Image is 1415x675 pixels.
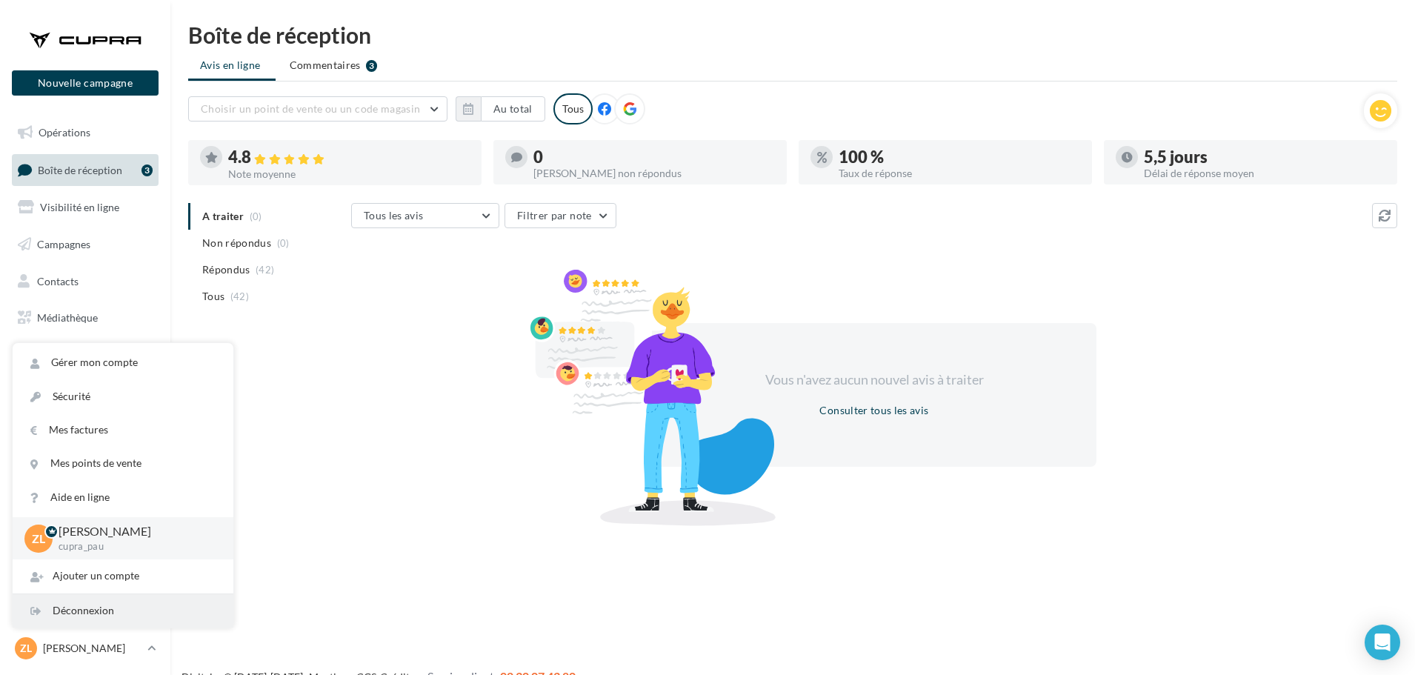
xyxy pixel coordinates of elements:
p: [PERSON_NAME] [59,523,210,540]
button: Au total [481,96,545,122]
a: Médiathèque [9,302,162,333]
p: [PERSON_NAME] [43,641,141,656]
a: Contacts [9,266,162,297]
a: Campagnes DataOnDemand [9,425,162,469]
div: Tous [553,93,593,124]
a: Mes factures [13,413,233,447]
a: PLV et print personnalisable [9,376,162,420]
div: Déconnexion [13,594,233,628]
div: Open Intercom Messenger [1365,625,1400,660]
span: Campagnes [37,238,90,250]
span: Commentaires [290,58,361,73]
span: Choisir un point de vente ou un code magasin [201,102,420,115]
button: Au total [456,96,545,122]
div: Taux de réponse [839,168,1080,179]
a: Zl [PERSON_NAME] [12,634,159,662]
div: 100 % [839,149,1080,165]
a: Campagnes [9,229,162,260]
span: Tous [202,289,224,304]
div: Ajouter un compte [13,559,233,593]
a: Aide en ligne [13,481,233,514]
div: 5,5 jours [1144,149,1385,165]
span: Médiathèque [37,311,98,324]
span: Zl [20,641,32,656]
button: Tous les avis [351,203,499,228]
a: Gérer mon compte [13,346,233,379]
a: Boîte de réception3 [9,154,162,186]
div: Vous n'avez aucun nouvel avis à traiter [747,370,1002,390]
button: Choisir un point de vente ou un code magasin [188,96,447,122]
a: Sécurité [13,380,233,413]
button: Filtrer par note [505,203,616,228]
div: 3 [141,164,153,176]
a: Mes points de vente [13,447,233,480]
div: Boîte de réception [188,24,1397,46]
span: (42) [256,264,274,276]
span: Tous les avis [364,209,424,222]
div: 0 [533,149,775,165]
div: 3 [366,60,377,72]
span: Répondus [202,262,250,277]
span: (0) [277,237,290,249]
div: 4.8 [228,149,470,166]
div: Délai de réponse moyen [1144,168,1385,179]
span: Visibilité en ligne [40,201,119,213]
a: Visibilité en ligne [9,192,162,223]
button: Nouvelle campagne [12,70,159,96]
span: Non répondus [202,236,271,250]
p: cupra_pau [59,540,210,553]
div: Note moyenne [228,169,470,179]
span: (42) [230,290,249,302]
div: [PERSON_NAME] non répondus [533,168,775,179]
a: Calendrier [9,339,162,370]
button: Consulter tous les avis [813,402,934,419]
span: Zl [32,530,45,547]
span: Boîte de réception [38,163,122,176]
span: Opérations [39,126,90,139]
a: Opérations [9,117,162,148]
span: Contacts [37,274,79,287]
